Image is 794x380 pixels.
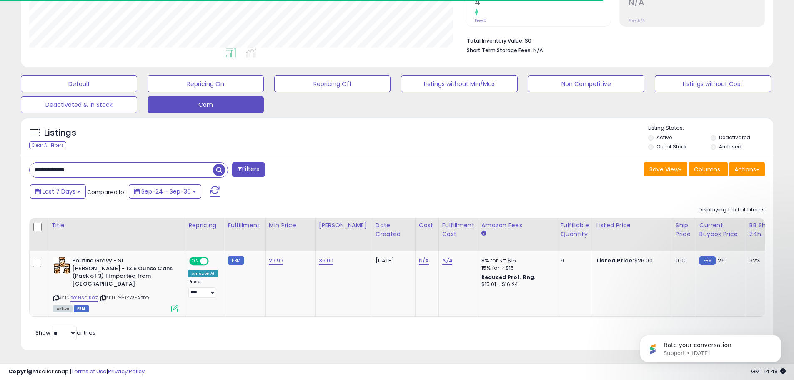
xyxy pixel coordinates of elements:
[74,305,89,312] span: FBM
[719,134,750,141] label: Deactivated
[35,329,95,337] span: Show: entries
[376,221,412,239] div: Date Created
[108,367,145,375] a: Privacy Policy
[596,257,666,264] div: $26.00
[188,270,218,277] div: Amazon AI
[699,221,742,239] div: Current Buybox Price
[699,256,716,265] small: FBM
[481,230,486,237] small: Amazon Fees.
[21,96,137,113] button: Deactivated & In Stock
[72,257,173,290] b: Poutine Gravy - St [PERSON_NAME] - 13.5 Ounce Cans (Pack of 3) | Imported from [GEOGRAPHIC_DATA]
[481,221,554,230] div: Amazon Fees
[467,35,759,45] li: $0
[269,257,284,265] a: 29.99
[676,221,692,239] div: Ship Price
[99,294,149,301] span: | SKU: PK-IYK3-ABEQ
[419,257,429,265] a: N/A
[596,221,669,230] div: Listed Price
[71,367,107,375] a: Terms of Use
[228,221,261,230] div: Fulfillment
[232,162,265,177] button: Filters
[596,257,634,264] b: Listed Price:
[141,187,191,196] span: Sep-24 - Sep-30
[467,37,523,44] b: Total Inventory Value:
[30,184,86,199] button: Last 7 Days
[467,47,532,54] b: Short Term Storage Fees:
[53,257,70,274] img: 51bFiQrExBL._SL40_.jpg
[51,221,181,230] div: Title
[148,75,264,92] button: Repricing On
[561,221,589,239] div: Fulfillable Quantity
[228,256,244,265] small: FBM
[729,162,765,176] button: Actions
[8,367,39,375] strong: Copyright
[699,206,765,214] div: Displaying 1 to 1 of 1 items
[442,257,452,265] a: N/A
[694,165,720,174] span: Columns
[43,187,75,196] span: Last 7 Days
[481,281,551,288] div: $15.01 - $16.24
[528,75,644,92] button: Non Competitive
[442,221,474,239] div: Fulfillment Cost
[689,162,728,176] button: Columns
[319,221,368,230] div: [PERSON_NAME]
[533,46,543,54] span: N/A
[29,141,66,149] div: Clear All Filters
[269,221,312,230] div: Min Price
[648,124,773,132] p: Listing States:
[627,317,794,376] iframe: Intercom notifications message
[274,75,391,92] button: Repricing Off
[53,257,178,311] div: ASIN:
[481,274,536,281] b: Reduced Prof. Rng.
[644,162,687,176] button: Save View
[481,257,551,264] div: 8% for <= $15
[70,294,98,302] a: B01N301R07
[208,258,221,265] span: OFF
[190,258,200,265] span: ON
[419,221,435,230] div: Cost
[319,257,334,265] a: 36.00
[8,368,145,376] div: seller snap | |
[148,96,264,113] button: Cam
[87,188,125,196] span: Compared to:
[676,257,689,264] div: 0.00
[53,305,73,312] span: All listings currently available for purchase on Amazon
[749,257,777,264] div: 32%
[129,184,201,199] button: Sep-24 - Sep-30
[655,75,771,92] button: Listings without Cost
[481,264,551,272] div: 15% for > $15
[656,143,687,150] label: Out of Stock
[44,127,76,139] h5: Listings
[561,257,586,264] div: 9
[188,221,220,230] div: Repricing
[719,143,741,150] label: Archived
[629,18,645,23] small: Prev: N/A
[656,134,672,141] label: Active
[475,18,486,23] small: Prev: 0
[401,75,517,92] button: Listings without Min/Max
[749,221,780,239] div: BB Share 24h.
[21,75,137,92] button: Default
[718,257,724,264] span: 26
[188,279,218,298] div: Preset:
[376,257,409,264] div: [DATE]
